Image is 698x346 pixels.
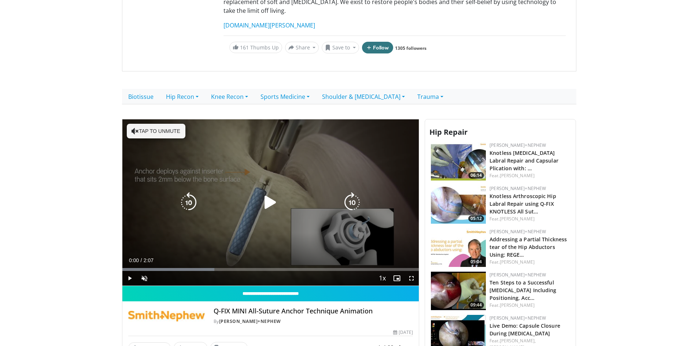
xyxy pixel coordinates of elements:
[322,42,359,53] button: Save to
[362,42,394,53] button: Follow
[389,271,404,286] button: Enable picture-in-picture mode
[224,21,315,29] a: [DOMAIN_NAME][PERSON_NAME]
[490,302,570,309] div: Feat.
[431,228,486,267] a: 05:04
[431,185,486,224] img: 2815a48e-8d1b-462f-bcb9-c1506bbb46b9.150x105_q85_crop-smart_upscale.jpg
[500,338,536,344] a: [PERSON_NAME],
[129,257,139,263] span: 0:00
[316,89,411,104] a: Shoulder & [MEDICAL_DATA]
[490,259,570,265] div: Feat.
[144,257,154,263] span: 2:07
[431,228,486,267] img: 96c48c4b-e2a8-4ec0-b442-5a24c20de5ab.150x105_q85_crop-smart_upscale.jpg
[127,124,185,138] button: Tap to unmute
[219,318,281,324] a: [PERSON_NAME]+Nephew
[468,258,484,265] span: 05:04
[411,89,450,104] a: Trauma
[431,142,486,181] a: 06:14
[490,315,546,321] a: [PERSON_NAME]+Nephew
[468,215,484,222] span: 05:12
[490,322,560,337] a: Live Demo: Capsule Closure During [MEDICAL_DATA]
[500,302,535,308] a: [PERSON_NAME]
[214,307,413,315] h4: Q-FIX MINI All-Suture Anchor Technique Animation
[137,271,152,286] button: Unmute
[468,172,484,179] span: 06:14
[490,142,546,148] a: [PERSON_NAME]+Nephew
[128,307,205,325] img: Smith+Nephew
[122,89,160,104] a: Biotissue
[229,42,282,53] a: 161 Thumbs Up
[490,272,546,278] a: [PERSON_NAME]+Nephew
[122,119,419,286] video-js: Video Player
[490,149,558,172] a: Knotless [MEDICAL_DATA] Labral Repair and Capsular Plication with: …
[490,172,570,179] div: Feat.
[490,279,556,301] a: Ten Steps to a Successful [MEDICAL_DATA] Including Positioning, Acc…
[490,193,556,215] a: Knotless Arthroscopic Hip Labral Repair using Q-FIX KNOTLESS All Sut…
[122,268,419,271] div: Progress Bar
[490,236,567,258] a: Addressing a Partial Thickness tear of the Hip Abductors Using: REGE…
[122,271,137,286] button: Play
[393,329,413,336] div: [DATE]
[404,271,419,286] button: Fullscreen
[490,228,546,235] a: [PERSON_NAME]+Nephew
[490,185,546,191] a: [PERSON_NAME]+Nephew
[431,272,486,310] img: 2e9f495f-3407-450b-907a-1621d4a8ce61.150x105_q85_crop-smart_upscale.jpg
[500,172,535,179] a: [PERSON_NAME]
[431,185,486,224] a: 05:12
[141,257,142,263] span: /
[375,271,389,286] button: Playback Rate
[429,127,468,137] span: Hip Repair
[431,272,486,310] a: 09:44
[285,42,319,53] button: Share
[240,44,249,51] span: 161
[468,302,484,308] span: 09:44
[500,216,535,222] a: [PERSON_NAME]
[214,318,413,325] div: By
[254,89,316,104] a: Sports Medicine
[160,89,205,104] a: Hip Recon
[431,142,486,181] img: 9e8ee752-f27c-48fa-8abe-87618a9a446b.150x105_q85_crop-smart_upscale.jpg
[205,89,254,104] a: Knee Recon
[500,259,535,265] a: [PERSON_NAME]
[395,45,426,51] a: 1305 followers
[490,216,570,222] div: Feat.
